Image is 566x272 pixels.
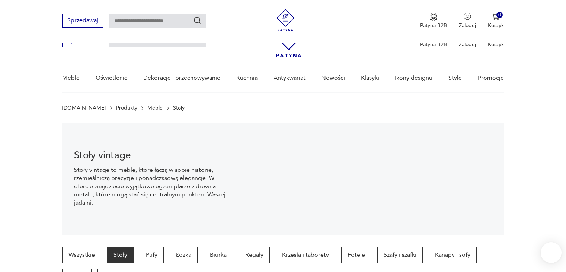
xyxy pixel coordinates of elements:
[107,247,134,263] a: Stoły
[276,247,335,263] a: Krzesła i taborety
[459,41,476,48] p: Zaloguj
[62,105,106,111] a: [DOMAIN_NAME]
[62,247,101,263] a: Wszystkie
[239,247,270,263] a: Regały
[420,41,447,48] p: Patyna B2B
[430,13,437,21] img: Ikona medalu
[492,13,499,20] img: Ikona koszyka
[377,247,423,263] a: Szafy i szafki
[341,247,371,263] a: Fotele
[395,64,432,92] a: Ikony designu
[193,16,202,25] button: Szukaj
[143,64,220,92] a: Dekoracje i przechowywanie
[459,13,476,29] button: Zaloguj
[420,13,447,29] a: Ikona medaluPatyna B2B
[147,105,163,111] a: Meble
[488,22,504,29] p: Koszyk
[62,38,103,43] a: Sprzedawaj
[204,247,233,263] a: Biurka
[459,22,476,29] p: Zaloguj
[74,151,227,160] h1: Stoły vintage
[140,247,164,263] a: Pufy
[478,64,504,92] a: Promocje
[96,64,128,92] a: Oświetlenie
[62,64,80,92] a: Meble
[173,105,185,111] p: Stoły
[274,9,297,31] img: Patyna - sklep z meblami i dekoracjami vintage
[420,22,447,29] p: Patyna B2B
[236,64,258,92] a: Kuchnia
[488,13,504,29] button: 0Koszyk
[420,13,447,29] button: Patyna B2B
[541,242,562,263] iframe: Smartsupp widget button
[488,41,504,48] p: Koszyk
[361,64,379,92] a: Klasyki
[62,19,103,24] a: Sprzedawaj
[496,12,503,18] div: 0
[448,64,462,92] a: Style
[464,13,471,20] img: Ikonka użytkownika
[274,64,306,92] a: Antykwariat
[74,166,227,207] p: Stoły vintage to meble, które łączą w sobie historię, rzemieślniczą precyzję i ponadczasową elega...
[429,247,477,263] a: Kanapy i sofy
[62,14,103,28] button: Sprzedawaj
[170,247,198,263] a: Łóżka
[321,64,345,92] a: Nowości
[116,105,137,111] a: Produkty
